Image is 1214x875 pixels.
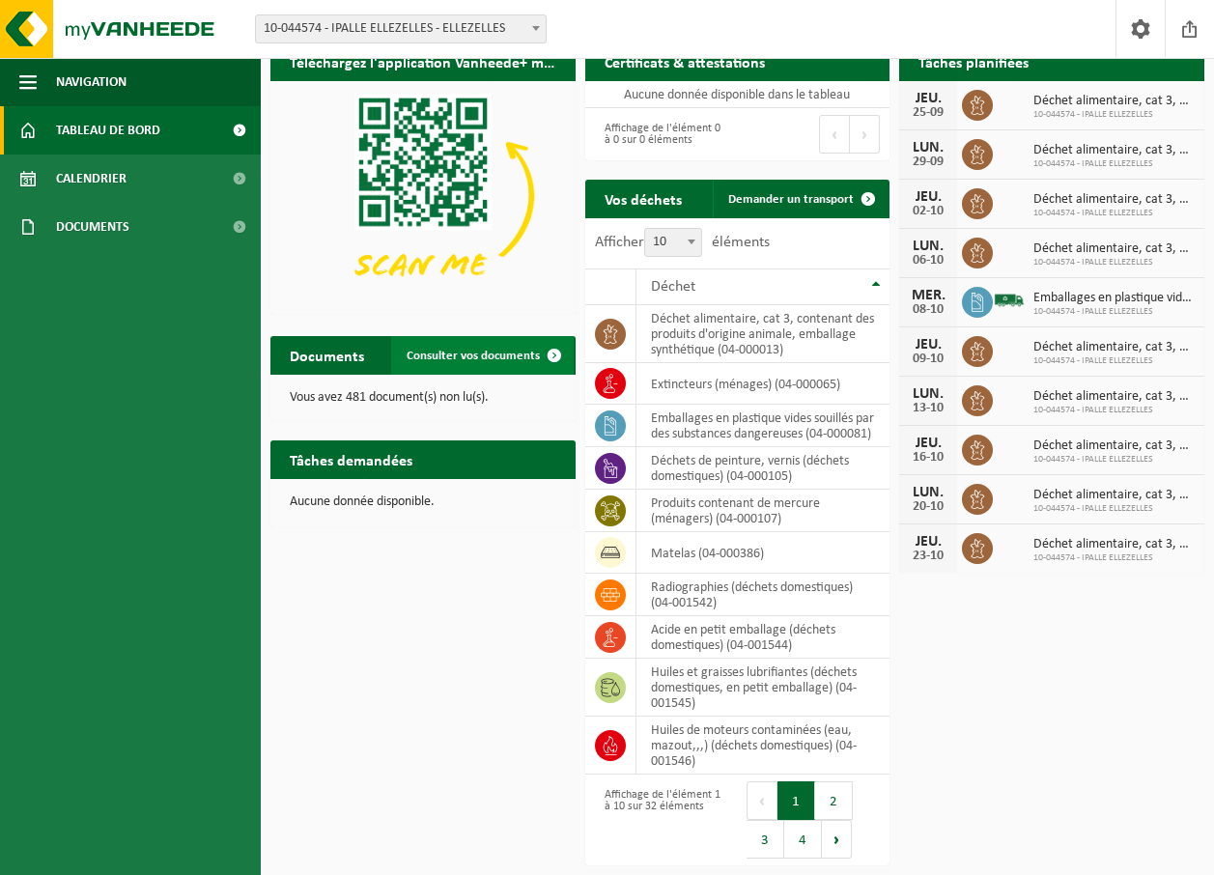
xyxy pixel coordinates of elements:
[819,115,850,154] button: Previous
[636,659,890,717] td: huiles et graisses lubrifiantes (déchets domestiques, en petit emballage) (04-001545)
[909,353,947,366] div: 09-10
[909,239,947,254] div: LUN.
[1033,355,1195,367] span: 10-044574 - IPALLE ELLEZELLES
[636,405,890,447] td: emballages en plastique vides souillés par des substances dangereuses (04-000081)
[909,254,947,268] div: 06-10
[1033,488,1195,503] span: Déchet alimentaire, cat 3, contenant des produits d'origine animale, emballage s...
[1033,454,1195,466] span: 10-044574 - IPALLE ELLEZELLES
[636,616,890,659] td: acide en petit emballage (déchets domestiques) (04-001544)
[636,363,890,405] td: extincteurs (ménages) (04-000065)
[1033,208,1195,219] span: 10-044574 - IPALLE ELLEZELLES
[651,279,695,295] span: Déchet
[909,500,947,514] div: 20-10
[1033,192,1195,208] span: Déchet alimentaire, cat 3, contenant des produits d'origine animale, emballage s...
[270,440,432,478] h2: Tâches demandées
[56,203,129,251] span: Documents
[56,155,127,203] span: Calendrier
[391,336,574,375] a: Consulter vos documents
[255,14,547,43] span: 10-044574 - IPALLE ELLEZELLES - ELLEZELLES
[645,229,701,256] span: 10
[784,820,822,859] button: 4
[909,205,947,218] div: 02-10
[56,58,127,106] span: Navigation
[815,781,853,820] button: 2
[636,447,890,490] td: déchets de peinture, vernis (déchets domestiques) (04-000105)
[56,106,160,155] span: Tableau de bord
[747,781,777,820] button: Previous
[909,155,947,169] div: 29-09
[636,574,890,616] td: Radiographies (déchets domestiques) (04-001542)
[909,303,947,317] div: 08-10
[777,781,815,820] button: 1
[909,534,947,550] div: JEU.
[909,91,947,106] div: JEU.
[585,180,701,217] h2: Vos déchets
[256,15,546,42] span: 10-044574 - IPALLE ELLEZELLES - ELLEZELLES
[636,532,890,574] td: matelas (04-000386)
[1033,241,1195,257] span: Déchet alimentaire, cat 3, contenant des produits d'origine animale, emballage s...
[1033,438,1195,454] span: Déchet alimentaire, cat 3, contenant des produits d'origine animale, emballage s...
[1033,389,1195,405] span: Déchet alimentaire, cat 3, contenant des produits d'origine animale, emballage s...
[644,228,702,257] span: 10
[1033,257,1195,268] span: 10-044574 - IPALLE ELLEZELLES
[909,288,947,303] div: MER.
[1033,306,1195,318] span: 10-044574 - IPALLE ELLEZELLES
[636,490,890,532] td: produits contenant de mercure (ménagers) (04-000107)
[1033,94,1195,109] span: Déchet alimentaire, cat 3, contenant des produits d'origine animale, emballage s...
[909,337,947,353] div: JEU.
[1033,109,1195,121] span: 10-044574 - IPALLE ELLEZELLES
[1033,503,1195,515] span: 10-044574 - IPALLE ELLEZELLES
[290,391,556,405] p: Vous avez 481 document(s) non lu(s).
[1033,552,1195,564] span: 10-044574 - IPALLE ELLEZELLES
[636,717,890,775] td: huiles de moteurs contaminées (eau, mazout,,,) (déchets domestiques) (04-001546)
[1033,291,1195,306] span: Emballages en plastique vides souillés par des substances dangereuses
[909,485,947,500] div: LUN.
[595,113,728,155] div: Affichage de l'élément 0 à 0 sur 0 éléments
[407,350,540,362] span: Consulter vos documents
[909,386,947,402] div: LUN.
[270,81,576,310] img: Download de VHEPlus App
[595,235,770,250] label: Afficher éléments
[595,779,728,861] div: Affichage de l'élément 1 à 10 sur 32 éléments
[993,284,1026,317] img: BL-SO-LV
[270,42,576,80] h2: Téléchargez l'application Vanheede+ maintenant!
[747,820,784,859] button: 3
[728,193,854,206] span: Demander un transport
[909,402,947,415] div: 13-10
[290,495,556,509] p: Aucune donnée disponible.
[1033,158,1195,170] span: 10-044574 - IPALLE ELLEZELLES
[1033,143,1195,158] span: Déchet alimentaire, cat 3, contenant des produits d'origine animale, emballage s...
[909,451,947,465] div: 16-10
[909,436,947,451] div: JEU.
[585,42,784,80] h2: Certificats & attestations
[909,106,947,120] div: 25-09
[909,189,947,205] div: JEU.
[899,42,1048,80] h2: Tâches planifiées
[585,81,890,108] td: Aucune donnée disponible dans le tableau
[713,180,888,218] a: Demander un transport
[636,305,890,363] td: déchet alimentaire, cat 3, contenant des produits d'origine animale, emballage synthétique (04-00...
[1033,537,1195,552] span: Déchet alimentaire, cat 3, contenant des produits d'origine animale, emballage s...
[270,336,383,374] h2: Documents
[850,115,880,154] button: Next
[822,820,852,859] button: Next
[1033,340,1195,355] span: Déchet alimentaire, cat 3, contenant des produits d'origine animale, emballage s...
[909,550,947,563] div: 23-10
[909,140,947,155] div: LUN.
[1033,405,1195,416] span: 10-044574 - IPALLE ELLEZELLES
